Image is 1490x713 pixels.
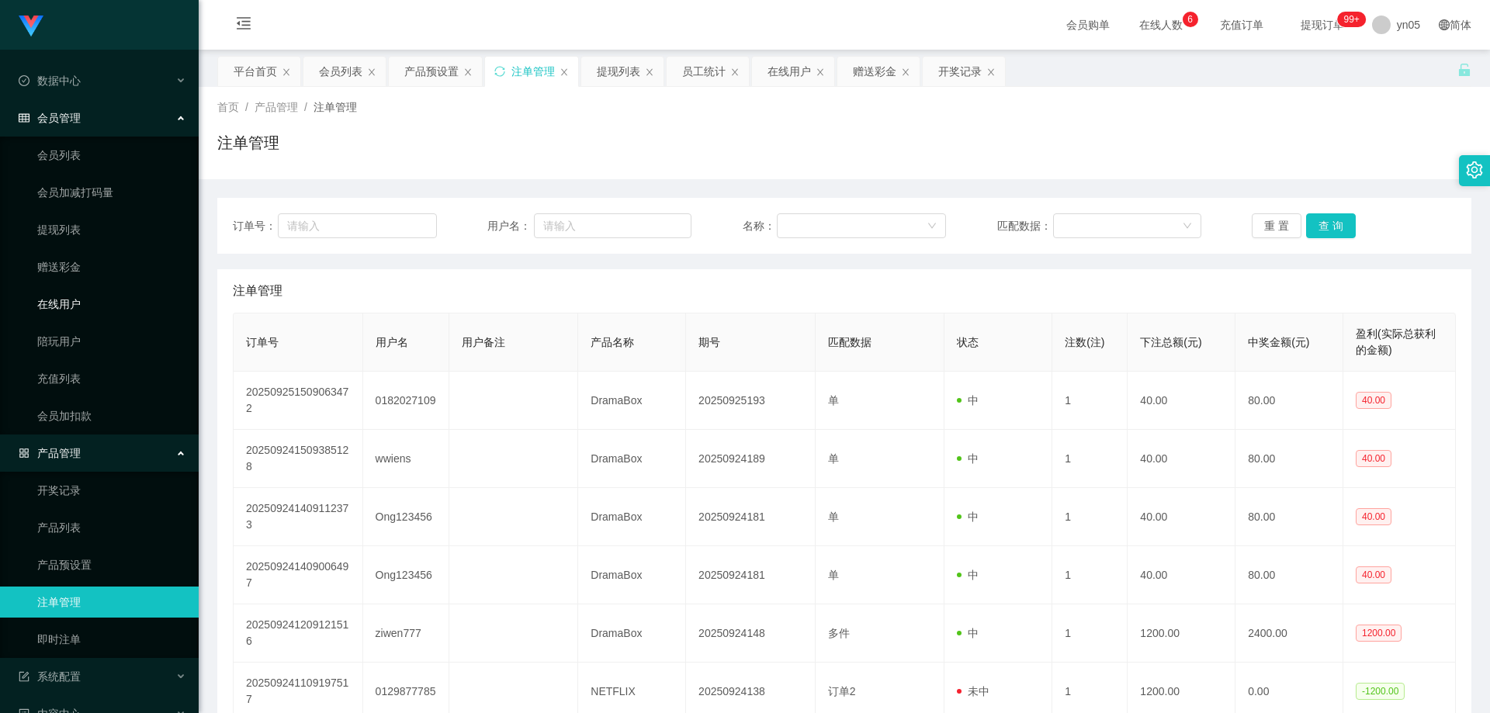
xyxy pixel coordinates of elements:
span: 名称： [743,218,777,234]
span: 产品名称 [591,336,634,348]
div: 会员列表 [319,57,362,86]
i: 图标: close [730,67,740,77]
span: -1200.00 [1356,683,1405,700]
span: 用户备注 [462,336,505,348]
td: 40.00 [1128,488,1235,546]
td: 2400.00 [1235,604,1343,663]
i: 图标: close [645,67,654,77]
span: 订单2 [828,685,856,697]
i: 图标: menu-fold [217,1,270,50]
span: 40.00 [1356,566,1391,583]
i: 图标: close [901,67,910,77]
td: Ong123456 [363,546,449,604]
td: DramaBox [578,546,686,604]
span: 数据中心 [19,74,81,87]
a: 会员加减打码量 [37,177,186,208]
span: 订单号 [246,336,279,348]
td: 1 [1052,604,1128,663]
i: 图标: global [1439,19,1450,30]
i: 图标: close [816,67,825,77]
td: DramaBox [578,604,686,663]
i: 图标: close [367,67,376,77]
span: 用户名： [487,218,534,234]
div: 注单管理 [511,57,555,86]
img: logo.9652507e.png [19,16,43,37]
td: 1 [1052,372,1128,430]
span: 下注总额(元) [1140,336,1201,348]
td: 1200.00 [1128,604,1235,663]
a: 在线用户 [37,289,186,320]
a: 赠送彩金 [37,251,186,282]
span: / [245,101,248,113]
i: 图标: form [19,671,29,682]
span: 期号 [698,336,720,348]
td: 40.00 [1128,546,1235,604]
div: 赠送彩金 [853,57,896,86]
td: 1 [1052,488,1128,546]
td: 40.00 [1128,372,1235,430]
span: / [304,101,307,113]
td: DramaBox [578,488,686,546]
span: 充值订单 [1212,19,1271,30]
td: 80.00 [1235,372,1343,430]
button: 重 置 [1252,213,1301,238]
div: 产品预设置 [404,57,459,86]
i: 图标: appstore-o [19,448,29,459]
td: 20250924189 [686,430,816,488]
sup: 328 [1337,12,1365,27]
span: 首页 [217,101,239,113]
td: 80.00 [1235,546,1343,604]
a: 提现列表 [37,214,186,245]
span: 单 [828,569,839,581]
td: Ong123456 [363,488,449,546]
a: 陪玩用户 [37,326,186,357]
td: 202509241409112373 [234,488,363,546]
a: 开奖记录 [37,475,186,506]
span: 未中 [957,685,989,697]
span: 状态 [957,336,979,348]
span: 40.00 [1356,392,1391,409]
span: 匹配数据 [828,336,871,348]
span: 订单号： [233,218,278,234]
td: 80.00 [1235,430,1343,488]
i: 图标: sync [494,66,505,77]
span: 盈利(实际总获利的金额) [1356,327,1436,356]
span: 单 [828,511,839,523]
i: 图标: close [282,67,291,77]
span: 中 [957,511,979,523]
span: 会员管理 [19,112,81,124]
div: 在线用户 [768,57,811,86]
span: 匹配数据： [997,218,1053,234]
span: 中 [957,569,979,581]
span: 注单管理 [233,282,282,300]
span: 注单管理 [314,101,357,113]
i: 图标: close [560,67,569,77]
i: 图标: unlock [1457,63,1471,77]
i: 图标: table [19,112,29,123]
a: 会员加扣款 [37,400,186,431]
a: 注单管理 [37,587,186,618]
span: 中奖金额(元) [1248,336,1309,348]
span: 中 [957,452,979,465]
td: 80.00 [1235,488,1343,546]
p: 6 [1187,12,1193,27]
span: 单 [828,452,839,465]
td: 202509241409006497 [234,546,363,604]
td: wwiens [363,430,449,488]
div: 提现列表 [597,57,640,86]
div: 员工统计 [682,57,726,86]
a: 充值列表 [37,363,186,394]
a: 产品列表 [37,512,186,543]
span: 系统配置 [19,670,81,683]
td: 20250925193 [686,372,816,430]
i: 图标: down [927,221,937,232]
div: 平台首页 [234,57,277,86]
i: 图标: setting [1466,161,1483,178]
td: 20250924148 [686,604,816,663]
i: 图标: close [463,67,473,77]
td: 40.00 [1128,430,1235,488]
h1: 注单管理 [217,131,279,154]
span: 产品管理 [19,447,81,459]
input: 请输入 [534,213,691,238]
td: 20250924181 [686,488,816,546]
